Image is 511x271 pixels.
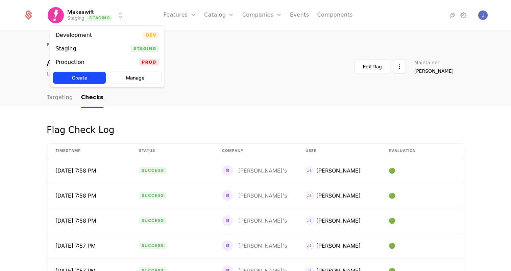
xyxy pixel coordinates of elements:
[53,72,106,84] button: Create
[143,32,159,39] span: Dev
[50,25,165,87] div: Select environment
[56,32,92,38] div: Development
[131,45,159,52] span: Staging
[56,60,84,65] div: Production
[139,59,159,66] span: Prod
[109,72,162,84] button: Manage
[56,46,76,51] div: Staging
